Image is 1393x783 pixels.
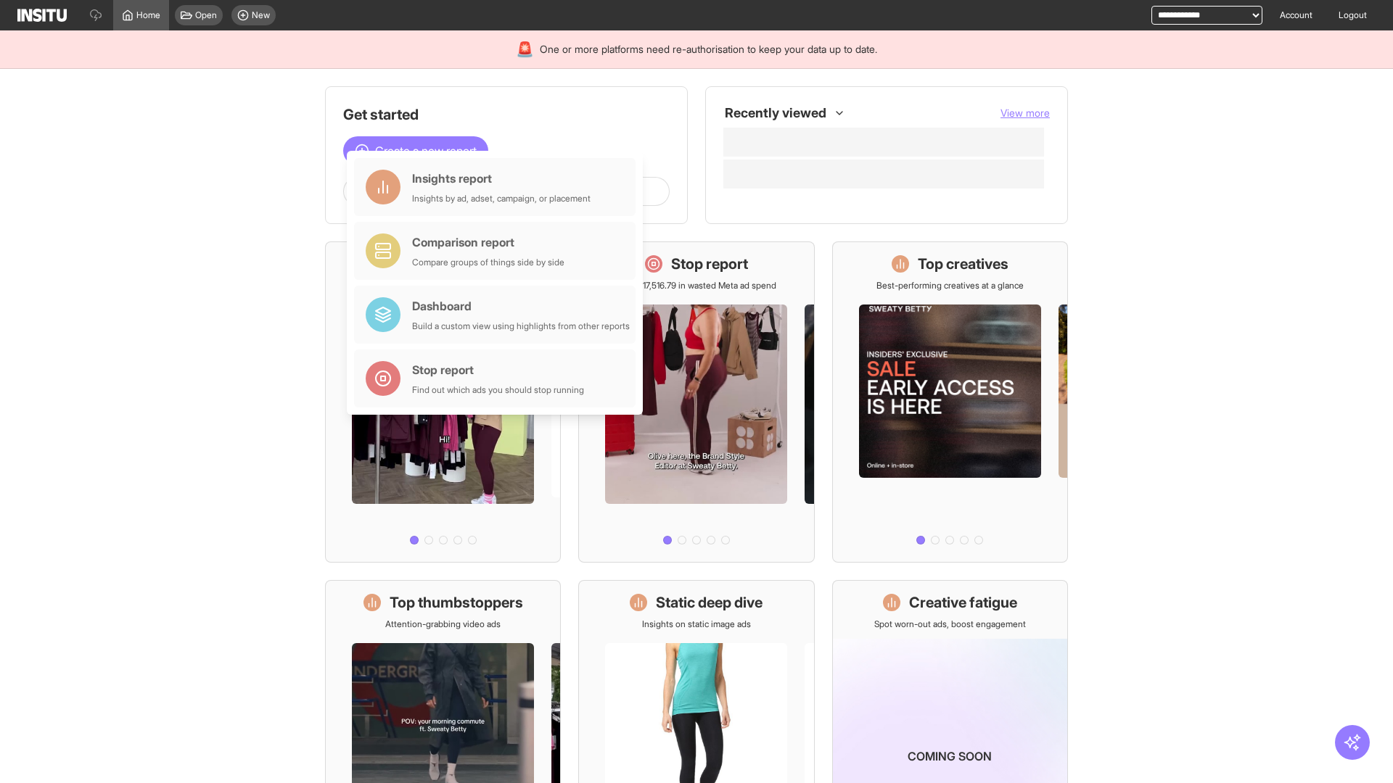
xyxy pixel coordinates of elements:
div: Dashboard [412,297,630,315]
span: Create a new report [375,142,477,159]
span: One or more platforms need re-authorisation to keep your data up to date. [540,42,877,57]
span: Home [136,9,160,21]
span: New [252,9,270,21]
div: Find out which ads you should stop running [412,384,584,396]
div: Comparison report [412,233,564,251]
h1: Stop report [671,254,748,274]
h1: Top thumbstoppers [390,592,523,613]
h1: Top creatives [918,254,1008,274]
p: Attention-grabbing video ads [385,618,501,630]
div: Insights report [412,170,591,187]
div: Stop report [412,361,584,378]
p: Best-performing creatives at a glance [876,280,1024,291]
h1: Static deep dive [656,592,763,613]
div: 🚨 [516,39,534,59]
h1: Get started [343,104,670,125]
div: Build a custom view using highlights from other reports [412,320,630,332]
p: Save £17,516.79 in wasted Meta ad spend [617,280,776,291]
div: Compare groups of things side by side [412,257,564,268]
button: View more [1000,106,1050,120]
span: Open [195,9,217,21]
button: Create a new report [343,136,488,165]
a: Stop reportSave £17,516.79 in wasted Meta ad spend [578,241,814,563]
div: Insights by ad, adset, campaign, or placement [412,193,591,204]
a: Top creativesBest-performing creatives at a glance [832,241,1068,563]
span: View more [1000,107,1050,119]
p: Insights on static image ads [642,618,751,630]
a: What's live nowSee all active ads instantly [325,241,561,563]
img: Logo [17,9,67,22]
